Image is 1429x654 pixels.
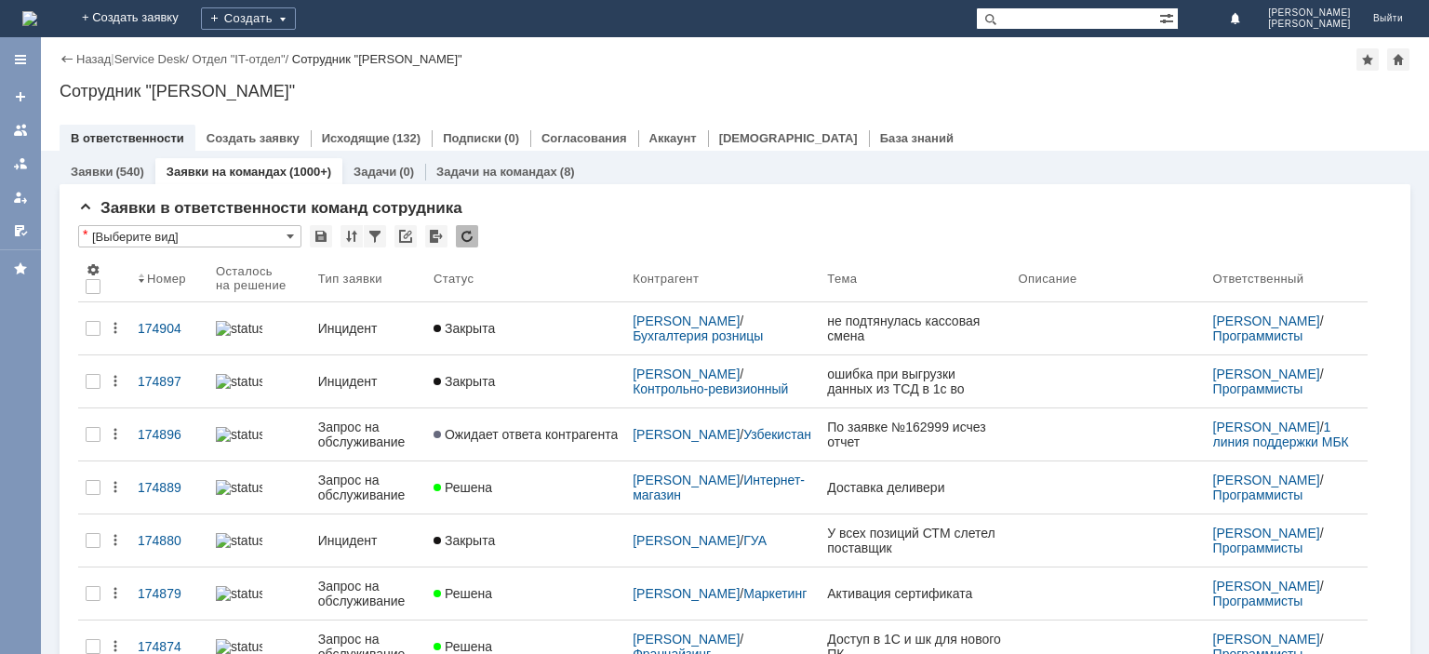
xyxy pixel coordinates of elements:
[216,533,262,548] img: statusbar-100 (1).png
[311,461,426,514] a: Запрос на обслуживание
[1019,272,1078,286] div: Описание
[633,381,792,411] a: Контрольно-ревизионный отдел
[130,255,208,302] th: Номер
[820,355,1010,407] a: ошибка при выгрузки данных из ТСД в 1с во время ревизии.
[434,427,618,442] span: Ожидает ответа контрагента
[192,52,285,66] a: Отдел "IT-отдел"
[1213,526,1320,541] a: [PERSON_NAME]
[216,480,262,495] img: statusbar-100 (1).png
[633,367,740,381] a: [PERSON_NAME]
[130,416,208,453] a: 174896
[311,255,426,302] th: Тип заявки
[1213,367,1320,381] a: [PERSON_NAME]
[1213,272,1304,286] div: Ответственный
[208,522,311,559] a: statusbar-100 (1).png
[192,52,291,66] div: /
[434,533,495,548] span: Закрыта
[22,11,37,26] a: Перейти на домашнюю страницу
[633,272,699,286] div: Контрагент
[354,165,396,179] a: Задачи
[318,272,382,286] div: Тип заявки
[633,632,740,647] a: [PERSON_NAME]
[1213,420,1360,449] div: /
[318,374,419,389] div: Инцидент
[216,321,262,336] img: statusbar-100 (1).png
[1387,48,1409,71] div: Сделать домашней страницей
[318,579,419,608] div: Запрос на обслуживание
[1268,19,1351,30] span: [PERSON_NAME]
[108,374,123,389] div: Действия
[138,533,201,548] div: 174880
[443,131,501,145] a: Подписки
[633,473,740,487] a: [PERSON_NAME]
[436,165,557,179] a: Задачи на командах
[1213,328,1303,343] a: Программисты
[649,131,697,145] a: Аккаунт
[625,255,820,302] th: Контрагент
[208,469,311,506] a: statusbar-100 (1).png
[425,225,447,247] div: Экспорт списка
[208,310,311,347] a: statusbar-100 (1).png
[633,314,740,328] a: [PERSON_NAME]
[1213,381,1303,396] a: Программисты
[1213,579,1320,594] a: [PERSON_NAME]
[1213,367,1360,396] div: /
[138,480,201,495] div: 174889
[426,255,625,302] th: Статус
[820,408,1010,460] a: По заявке №162999 исчез отчет
[71,131,184,145] a: В ответственности
[108,533,123,548] div: Действия
[633,533,812,548] div: /
[147,272,186,286] div: Номер
[311,363,426,400] a: Инцидент
[1213,487,1303,502] a: Программисты
[633,586,740,601] a: [PERSON_NAME]
[292,52,462,66] div: Сотрудник "[PERSON_NAME]"
[504,131,519,145] div: (0)
[541,131,627,145] a: Согласования
[1213,420,1349,449] a: 1 линия поддержки МБК
[318,473,419,502] div: Запрос на обслуживание
[83,228,87,241] div: Настройки списка отличаются от сохраненных в виде
[827,586,1003,601] div: Активация сертификата
[1213,541,1303,555] a: Программисты
[167,165,287,179] a: Заявки на командах
[820,514,1010,567] a: У всех позиций СТМ слетел поставщик
[216,427,262,442] img: statusbar-100 (1).png
[130,310,208,347] a: 174904
[426,575,625,612] a: Решена
[820,469,1010,506] a: Доставка деливери
[426,363,625,400] a: Закрыта
[208,575,311,612] a: statusbar-100 (1).png
[1213,594,1303,608] a: Программисты
[207,131,300,145] a: Создать заявку
[311,522,426,559] a: Инцидент
[827,314,1003,343] div: не подтянулась кассовая смена
[201,7,296,30] div: Создать
[86,262,100,277] span: Настройки
[311,408,426,460] a: Запрос на обслуживание
[130,363,208,400] a: 174897
[560,165,575,179] div: (8)
[426,416,625,453] a: Ожидает ответа контрагента
[216,639,262,654] img: statusbar-100 (1).png
[289,165,331,179] div: (1000+)
[1213,473,1320,487] a: [PERSON_NAME]
[310,225,332,247] div: Сохранить вид
[6,82,35,112] a: Создать заявку
[108,586,123,601] div: Действия
[880,131,954,145] a: База знаний
[76,52,111,66] a: Назад
[393,131,421,145] div: (132)
[60,82,1410,100] div: Сотрудник "[PERSON_NAME]"
[208,255,311,302] th: Осталось на решение
[1206,255,1368,302] th: Ответственный
[108,427,123,442] div: Действия
[111,51,114,65] div: |
[216,264,288,292] div: Осталось на решение
[216,586,262,601] img: statusbar-100 (1).png
[208,363,311,400] a: statusbar-100 (1).png
[1268,7,1351,19] span: [PERSON_NAME]
[138,321,201,336] div: 174904
[22,11,37,26] img: logo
